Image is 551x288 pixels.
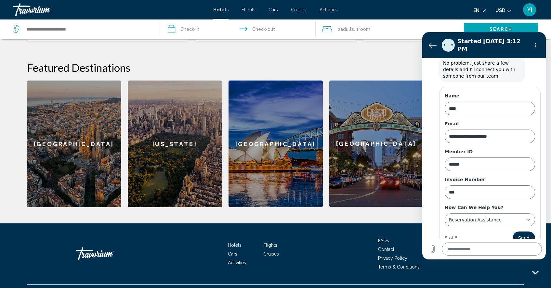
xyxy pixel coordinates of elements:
[213,7,229,12] a: Hotels
[263,251,279,257] a: Cruises
[329,81,424,207] a: [GEOGRAPHIC_DATA]
[354,25,370,34] span: , 1
[27,61,524,74] h2: Featured Destinations
[378,247,394,252] a: Contact
[76,244,141,264] a: Travorium
[316,19,464,39] button: Travelers: 2 adults, 0 children
[228,243,242,248] a: Hotels
[490,27,512,32] span: Search
[128,81,222,207] a: [US_STATE]
[525,262,546,283] iframe: Button to launch messaging window, conversation in progress
[269,7,278,12] a: Cars
[161,19,316,39] button: Check in and out dates
[495,8,505,13] span: USD
[527,6,532,13] span: YI
[340,27,354,32] span: Adults
[422,32,546,259] iframe: Messaging window
[228,260,246,265] a: Activities
[378,264,420,269] a: Terms & Conditions
[263,243,277,248] a: Flights
[320,7,338,12] a: Activities
[27,81,121,207] a: [GEOGRAPHIC_DATA]
[13,3,207,16] a: Travorium
[473,6,486,15] button: Change language
[242,7,256,12] a: Flights
[473,8,479,13] span: en
[359,27,370,32] span: Room
[464,23,538,35] button: Search
[329,81,424,207] div: [GEOGRAPHIC_DATA]
[229,81,323,207] a: [GEOGRAPHIC_DATA]
[378,238,389,243] a: FAQs
[228,251,237,257] a: Cars
[338,25,354,34] span: 2
[378,256,407,261] a: Privacy Policy
[521,3,538,17] button: User Menu
[495,6,511,15] button: Change currency
[291,7,307,12] a: Cruises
